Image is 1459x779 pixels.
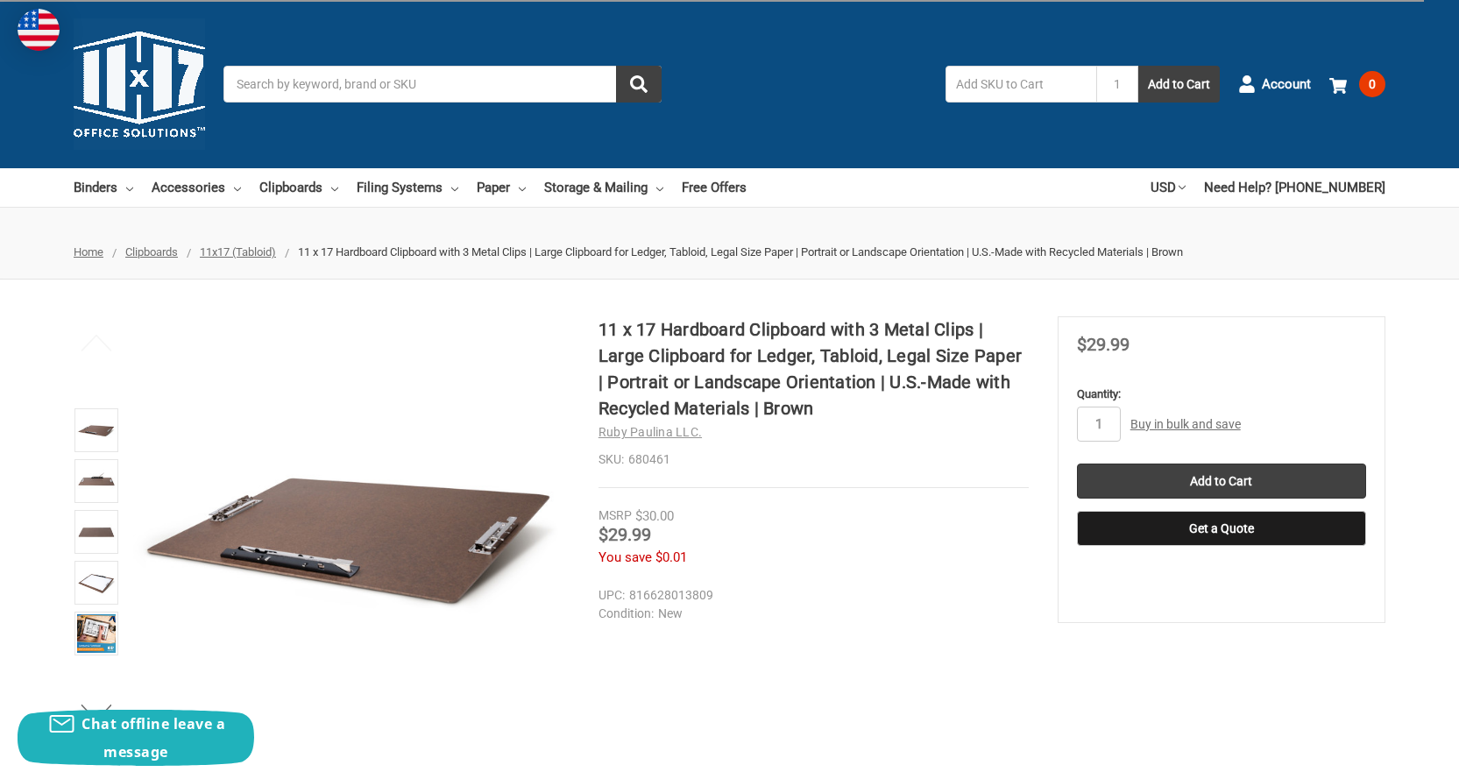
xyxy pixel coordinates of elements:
a: Home [74,245,103,258]
a: Binders [74,168,133,207]
img: 17x11 Clipboard Hardboard Panel Featuring 3 Clips Brown [133,316,570,753]
span: You save [598,549,652,565]
a: Account [1238,61,1311,107]
iframe: Google Customer Reviews [1314,732,1459,779]
a: Accessories [152,168,241,207]
a: Free Offers [682,168,747,207]
label: Quantity: [1077,386,1366,403]
input: Search by keyword, brand or SKU [223,66,662,103]
button: Next [70,695,124,730]
button: Add to Cart [1138,66,1220,103]
img: duty and tax information for United States [18,9,60,51]
img: 11 x 17 Hardboard Clipboard with 3 Metal Clips | Large Clipboard for Ledger, Tabloid, Legal Size ... [77,462,116,500]
span: 0 [1359,71,1385,97]
span: $0.01 [655,549,687,565]
span: 11 x 17 Hardboard Clipboard with 3 Metal Clips | Large Clipboard for Ledger, Tabloid, Legal Size ... [298,245,1183,258]
dd: 680461 [598,450,1029,469]
span: $29.99 [1077,334,1130,355]
a: 0 [1329,61,1385,107]
img: 11 x 17 Hardboard Clipboard with 3 Metal Clips | Large Clipboard for Ledger, Tabloid, Legal Size ... [77,563,116,602]
dt: Condition: [598,605,654,623]
img: 17x11 Clipboard Hardboard Panel Featuring 3 Clips Brown [77,411,116,450]
a: Clipboards [259,168,338,207]
button: Get a Quote [1077,511,1366,546]
img: 11 x 17 Hardboard Clipboard with 3 Metal Clips | Large Clipboard for Ledger, Tabloid, Legal Size ... [77,614,116,653]
a: Buy in bulk and save [1130,417,1241,431]
a: Ruby Paulina LLC. [598,425,702,439]
div: MSRP [598,506,632,525]
dd: New [598,605,1021,623]
button: Previous [70,325,124,360]
img: 11x17.com [74,18,205,150]
img: 17x11 Clipboard Acrylic Panel Featuring an 8" Hinge Clip Black [77,513,116,551]
button: Chat offline leave a message [18,710,254,766]
h1: 11 x 17 Hardboard Clipboard with 3 Metal Clips | Large Clipboard for Ledger, Tabloid, Legal Size ... [598,316,1029,421]
span: $29.99 [598,524,651,545]
a: Filing Systems [357,168,458,207]
span: Chat offline leave a message [81,714,225,761]
dd: 816628013809 [598,586,1021,605]
a: Paper [477,168,526,207]
input: Add to Cart [1077,464,1366,499]
input: Add SKU to Cart [946,66,1096,103]
a: Need Help? [PHONE_NUMBER] [1204,168,1385,207]
dt: SKU: [598,450,624,469]
a: 11x17 (Tabloid) [200,245,276,258]
span: Account [1262,74,1311,95]
a: Clipboards [125,245,178,258]
dt: UPC: [598,586,625,605]
span: $30.00 [635,508,674,524]
a: USD [1151,168,1186,207]
a: Storage & Mailing [544,168,663,207]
